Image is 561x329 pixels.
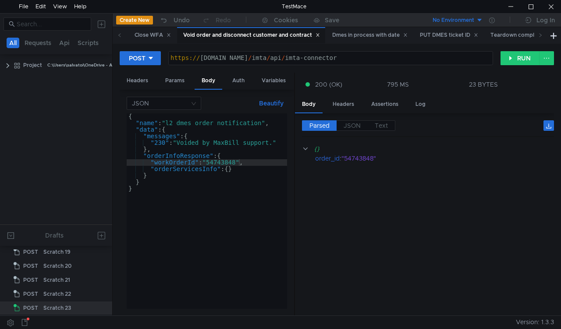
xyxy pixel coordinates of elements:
div: Undo [174,15,190,25]
button: Scripts [75,38,101,48]
div: Scratch 21 [43,273,70,287]
div: Log [408,96,433,112]
div: C:\Users\salvatoi\OneDrive - AMDOCS\Backup Folders\Documents\testmace\Project [47,59,225,72]
button: Undo [153,14,196,27]
div: Close WFA [135,31,171,40]
div: Void order and disconnect customer and contract [183,31,320,40]
button: Create New [116,16,153,24]
div: Teardown complete [490,31,550,40]
span: POST [23,301,38,315]
span: Text [375,122,388,129]
input: Search... [17,19,86,29]
div: Save [325,17,339,23]
button: Api [57,38,72,48]
div: Drafts [45,230,64,241]
button: Redo [196,14,237,27]
span: POST [23,287,38,301]
div: Params [158,73,192,89]
div: Scratch 23 [43,301,71,315]
div: Headers [120,73,155,89]
div: PUT DMES ticket ID [420,31,478,40]
div: : [315,154,554,163]
div: Scratch 20 [43,259,71,273]
div: POST [129,53,146,63]
div: Assertions [364,96,405,112]
div: Body [195,73,222,90]
div: Headers [326,96,361,112]
span: POST [23,245,38,259]
div: order_id [315,154,340,163]
div: Redo [216,15,231,25]
div: 795 MS [387,80,409,88]
span: Version: 1.3.3 [516,316,554,329]
div: {} [314,144,542,154]
button: POST [120,51,161,65]
button: Requests [22,38,54,48]
div: Log In [536,15,555,25]
span: JSON [344,122,361,129]
span: 200 (OK) [315,80,342,89]
span: POST [23,259,38,273]
span: POST [23,273,38,287]
div: "54743848" [341,154,543,163]
button: Beautify [256,98,287,108]
div: Dmes in process with date [332,31,408,40]
div: Project [23,59,42,72]
div: 23 BYTES [469,80,498,88]
div: Cookies [274,15,298,25]
div: Auth [225,73,252,89]
div: No Environment [433,16,474,24]
div: Scratch 22 [43,287,71,301]
div: Scratch 19 [43,245,71,259]
button: No Environment [422,13,483,27]
div: Body [295,96,323,113]
span: Parsed [309,122,330,129]
div: Variables [255,73,293,89]
button: All [7,38,19,48]
button: RUN [501,51,540,65]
